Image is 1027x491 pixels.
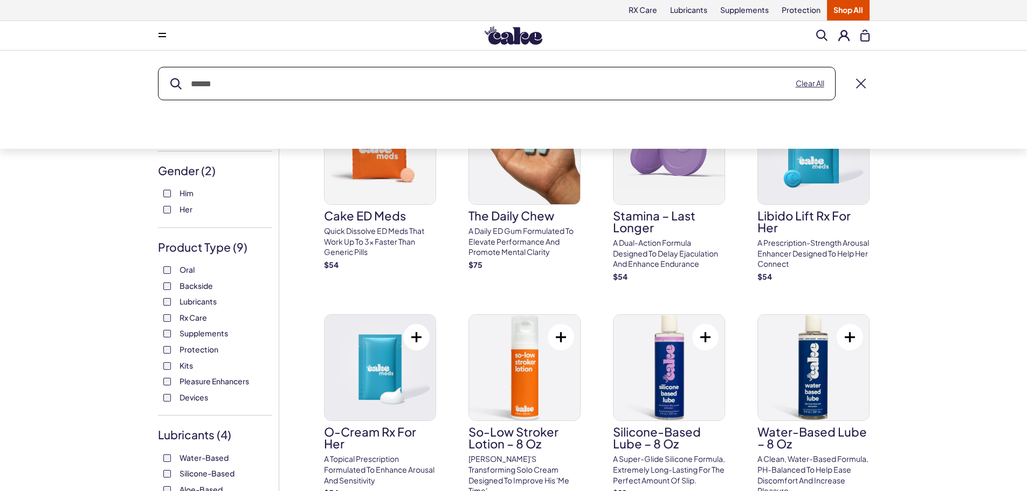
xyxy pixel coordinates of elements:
[163,362,171,370] input: Kits
[613,238,725,269] p: A dual-action formula designed to delay ejaculation and enhance endurance
[485,26,542,45] img: Hello Cake
[163,470,171,478] input: Silicone-Based
[324,260,339,269] strong: $ 54
[180,390,208,404] span: Devices
[757,238,870,269] p: A prescription-strength arousal enhancer designed to help her connect
[180,294,217,308] span: Lubricants
[163,454,171,462] input: Water-Based
[180,451,229,465] span: Water-Based
[180,186,194,200] span: Him
[163,206,171,213] input: Her
[614,99,725,204] img: Stamina – Last Longer
[163,314,171,322] input: Rx Care
[757,210,870,233] h3: Libido Lift Rx For Her
[613,98,725,282] a: Stamina – Last LongerStamina – Last LongerA dual-action formula designed to delay ejaculation and...
[469,315,580,420] img: So-Low Stroker Lotion – 8 oz
[758,99,869,204] img: Libido Lift Rx For Her
[324,226,436,258] p: Quick dissolve ED Meds that work up to 3x faster than generic pills
[614,315,725,420] img: Silicone-Based Lube – 8 oz
[468,226,581,258] p: A Daily ED Gum Formulated To Elevate Performance And Promote Mental Clarity
[613,454,725,486] p: A super-glide silicone formula, extremely long-lasting for the perfect amount of slip.
[180,279,213,293] span: Backside
[180,202,192,216] span: Her
[163,298,171,306] input: Lubricants
[163,330,171,337] input: Supplements
[163,282,171,290] input: Backside
[757,272,772,281] strong: $ 54
[324,426,436,449] h3: O-Cream Rx for Her
[180,262,195,276] span: Oral
[163,190,171,197] input: Him
[163,266,171,274] input: Oral
[613,210,725,233] h3: Stamina – Last Longer
[468,426,581,449] h3: So-Low Stroker Lotion – 8 oz
[468,260,483,269] strong: $ 75
[180,374,249,388] span: Pleasure Enhancers
[163,346,171,354] input: Protection
[324,454,436,486] p: A topical prescription formulated to enhance arousal and sensitivity
[468,98,581,270] a: The Daily ChewThe Daily ChewA Daily ED Gum Formulated To Elevate Performance And Promote Mental C...
[757,426,870,449] h3: Water-Based Lube – 8 oz
[180,466,235,480] span: Silicone-Based
[469,99,580,204] img: The Daily Chew
[180,326,228,340] span: Supplements
[163,394,171,402] input: Devices
[324,210,436,222] h3: Cake ED Meds
[757,98,870,282] a: Libido Lift Rx For HerLibido Lift Rx For HerA prescription-strength arousal enhancer designed to ...
[758,315,869,420] img: Water-Based Lube – 8 oz
[796,78,824,89] button: Clear All
[180,310,207,324] span: Rx Care
[613,426,725,449] h3: Silicone-Based Lube – 8 oz
[324,98,436,270] a: Cake ED MedsCake ED MedsQuick dissolve ED Meds that work up to 3x faster than generic pills$54
[180,342,218,356] span: Protection
[468,210,581,222] h3: The Daily Chew
[325,99,436,204] img: Cake ED Meds
[613,272,628,281] strong: $ 54
[180,358,193,372] span: Kits
[325,315,436,420] img: O-Cream Rx for Her
[163,378,171,385] input: Pleasure Enhancers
